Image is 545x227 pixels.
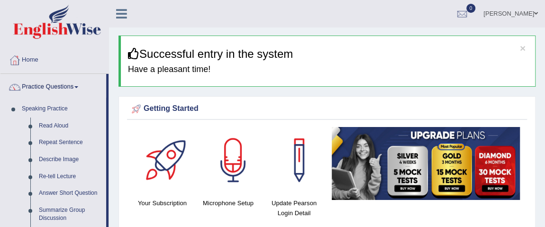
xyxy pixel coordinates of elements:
[332,127,520,200] img: small5.jpg
[0,74,106,98] a: Practice Questions
[266,198,322,218] h4: Update Pearson Login Detail
[200,198,256,208] h4: Microphone Setup
[134,198,191,208] h4: Your Subscription
[466,4,476,13] span: 0
[35,185,106,202] a: Answer Short Question
[35,118,106,135] a: Read Aloud
[129,102,525,116] div: Getting Started
[128,48,528,60] h3: Successful entry in the system
[18,100,106,118] a: Speaking Practice
[520,43,526,53] button: ×
[35,202,106,227] a: Summarize Group Discussion
[128,65,528,74] h4: Have a pleasant time!
[35,168,106,185] a: Re-tell Lecture
[0,47,109,71] a: Home
[35,134,106,151] a: Repeat Sentence
[35,151,106,168] a: Describe Image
